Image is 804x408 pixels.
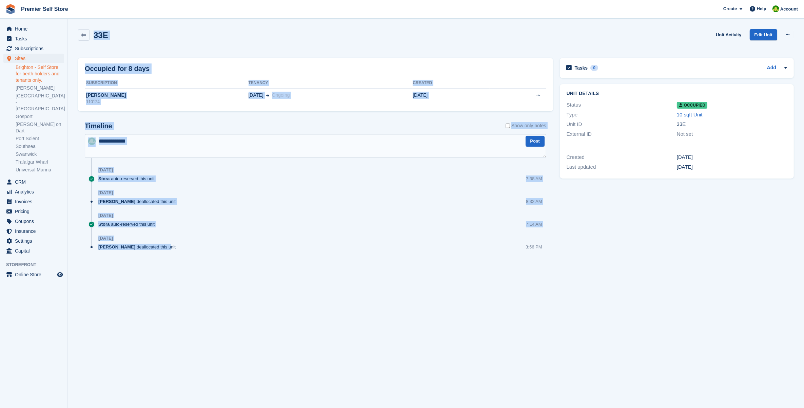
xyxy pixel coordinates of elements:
[526,221,542,227] div: 7:14 AM
[677,102,707,109] span: Occupied
[3,226,64,236] a: menu
[677,153,787,161] div: [DATE]
[88,137,96,145] img: Millie Walcroft
[85,122,112,130] h2: Timeline
[98,190,113,196] div: [DATE]
[16,143,64,150] a: Southsea
[249,92,263,99] span: [DATE]
[85,78,249,89] th: Subscription
[526,198,542,205] div: 8:32 AM
[15,44,56,53] span: Subscriptions
[16,93,64,112] a: [GEOGRAPHIC_DATA] - [GEOGRAPHIC_DATA]
[98,198,179,205] div: deallocated this unit
[3,246,64,256] a: menu
[15,24,56,34] span: Home
[3,236,64,246] a: menu
[767,64,776,72] a: Add
[15,177,56,187] span: CRM
[16,121,64,134] a: [PERSON_NAME] on Dart
[15,197,56,206] span: Invoices
[85,63,150,74] h2: Occupied for 8 days
[3,177,64,187] a: menu
[16,85,64,91] a: [PERSON_NAME]
[5,4,16,14] img: stora-icon-8386f47178a22dfd0bd8f6a31ec36ba5ce8667c1dd55bd0f319d3a0aa187defe.svg
[506,122,510,129] input: Show only notes
[16,151,64,157] a: Swanwick
[526,244,542,250] div: 3:56 PM
[16,159,64,165] a: Trafalgar Wharf
[85,92,249,99] div: [PERSON_NAME]
[567,120,677,128] div: Unit ID
[15,34,56,43] span: Tasks
[272,92,290,98] span: Ongoing
[85,99,249,105] div: 110124
[18,3,71,15] a: Premier Self Store
[98,175,158,182] div: auto-reserved this unit
[98,198,135,205] span: [PERSON_NAME]
[677,130,787,138] div: Not set
[677,112,703,117] a: 10 sqft Unit
[750,29,777,40] a: Edit Unit
[98,244,179,250] div: deallocated this unit
[3,44,64,53] a: menu
[6,261,67,268] span: Storefront
[567,101,677,109] div: Status
[567,130,677,138] div: External ID
[575,65,588,71] h2: Tasks
[56,271,64,279] a: Preview store
[780,6,798,13] span: Account
[16,167,64,173] a: Universal Marina
[15,54,56,63] span: Sites
[567,111,677,119] div: Type
[757,5,766,12] span: Help
[567,153,677,161] div: Created
[713,29,744,40] a: Unit Activity
[98,167,113,173] div: [DATE]
[506,122,546,129] label: Show only notes
[98,175,110,182] span: Stora
[526,175,542,182] div: 7:38 AM
[772,5,779,12] img: Millie Walcroft
[723,5,737,12] span: Create
[3,24,64,34] a: menu
[15,246,56,256] span: Capital
[98,221,110,227] span: Stora
[677,120,787,128] div: 33E
[15,207,56,216] span: Pricing
[526,136,545,147] button: Post
[249,78,413,89] th: Tenancy
[3,270,64,279] a: menu
[590,65,598,71] div: 0
[15,270,56,279] span: Online Store
[413,88,490,109] td: [DATE]
[98,213,113,218] div: [DATE]
[98,244,135,250] span: [PERSON_NAME]
[3,197,64,206] a: menu
[3,207,64,216] a: menu
[98,221,158,227] div: auto-reserved this unit
[3,217,64,226] a: menu
[15,236,56,246] span: Settings
[16,113,64,120] a: Gosport
[567,91,787,96] h2: Unit details
[413,78,490,89] th: Created
[15,217,56,226] span: Coupons
[677,163,787,171] div: [DATE]
[16,64,64,84] a: Brighton - Self Store for berth holders and tenants only.
[15,226,56,236] span: Insurance
[3,187,64,197] a: menu
[567,163,677,171] div: Last updated
[98,236,113,241] div: [DATE]
[3,54,64,63] a: menu
[3,34,64,43] a: menu
[15,187,56,197] span: Analytics
[16,135,64,142] a: Port Solent
[94,31,108,40] h2: 33E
